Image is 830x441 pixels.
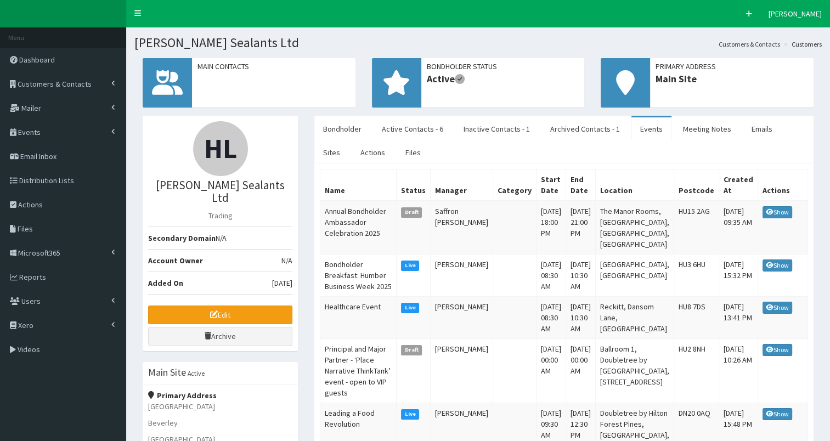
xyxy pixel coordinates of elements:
[397,169,431,201] th: Status
[21,296,41,306] span: Users
[674,297,719,339] td: HU8 7DS
[20,151,57,161] span: Email Inbox
[19,272,46,282] span: Reports
[148,401,292,412] p: [GEOGRAPHIC_DATA]
[148,327,292,346] a: Archive
[537,339,566,403] td: [DATE] 00:00 AM
[719,201,758,255] td: [DATE] 09:35 AM
[674,255,719,297] td: HU3 6HU
[148,210,292,221] p: Trading
[18,320,33,330] span: Xero
[596,255,674,297] td: [GEOGRAPHIC_DATA], [GEOGRAPHIC_DATA]
[320,297,397,339] td: Healthcare Event
[19,176,74,185] span: Distribution Lists
[431,169,493,201] th: Manager
[719,255,758,297] td: [DATE] 15:32 PM
[18,200,43,210] span: Actions
[401,303,419,313] span: Live
[320,169,397,201] th: Name
[19,55,55,65] span: Dashboard
[431,255,493,297] td: [PERSON_NAME]
[566,297,596,339] td: [DATE] 10:30 AM
[541,117,629,140] a: Archived Contacts - 1
[148,417,292,428] p: Beverley
[272,278,292,289] span: [DATE]
[188,369,205,377] small: Active
[631,117,671,140] a: Events
[431,297,493,339] td: [PERSON_NAME]
[763,206,792,218] a: Show
[401,409,419,419] span: Live
[397,141,430,164] a: Files
[493,169,537,201] th: Category
[566,169,596,201] th: End Date
[566,201,596,255] td: [DATE] 21:00 PM
[18,248,60,258] span: Microsoft365
[148,306,292,324] a: Edit
[148,227,292,250] li: N/A
[21,103,41,113] span: Mailer
[596,339,674,403] td: Ballroom 1, Doubletree by [GEOGRAPHIC_DATA], [STREET_ADDRESS]
[566,255,596,297] td: [DATE] 10:30 AM
[314,141,349,164] a: Sites
[204,131,237,166] span: HL
[656,61,808,72] span: Primary Address
[431,201,493,255] td: Saffron [PERSON_NAME]
[719,39,780,49] a: Customers & Contacts
[743,117,781,140] a: Emails
[427,61,579,72] span: Bondholder Status
[758,169,808,201] th: Actions
[427,72,579,86] span: Active
[18,344,40,354] span: Videos
[763,344,792,356] a: Show
[352,141,394,164] a: Actions
[763,259,792,272] a: Show
[537,255,566,297] td: [DATE] 08:30 AM
[401,207,422,217] span: Draft
[18,79,92,89] span: Customers & Contacts
[656,72,808,86] span: Main Site
[781,39,822,49] li: Customers
[320,255,397,297] td: Bondholder Breakfast: Humber Business Week 2025
[18,127,41,137] span: Events
[455,117,539,140] a: Inactive Contacts - 1
[401,345,422,355] span: Draft
[314,117,370,140] a: Bondholder
[401,261,419,270] span: Live
[537,297,566,339] td: [DATE] 08:30 AM
[763,408,792,420] a: Show
[320,339,397,403] td: Principal and Major Partner - ‘Place Narrative ThinkTank’ event - open to VIP guests
[148,391,217,400] strong: Primary Address
[431,339,493,403] td: [PERSON_NAME]
[373,117,452,140] a: Active Contacts - 6
[719,297,758,339] td: [DATE] 13:41 PM
[674,169,719,201] th: Postcode
[148,179,292,204] h3: [PERSON_NAME] Sealants Ltd
[148,278,183,288] b: Added On
[148,256,203,265] b: Account Owner
[596,201,674,255] td: The Manor Rooms, [GEOGRAPHIC_DATA], [GEOGRAPHIC_DATA], [GEOGRAPHIC_DATA]
[719,169,758,201] th: Created At
[134,36,822,50] h1: [PERSON_NAME] Sealants Ltd
[148,367,186,377] h3: Main Site
[148,233,216,243] b: Secondary Domain
[674,201,719,255] td: HU15 2AG
[719,339,758,403] td: [DATE] 10:26 AM
[596,297,674,339] td: Reckitt, Dansom Lane, [GEOGRAPHIC_DATA]
[537,201,566,255] td: [DATE] 18:00 PM
[674,117,740,140] a: Meeting Notes
[537,169,566,201] th: Start Date
[320,201,397,255] td: Annual Bondholder Ambassador Celebration 2025
[763,302,792,314] a: Show
[769,9,822,19] span: [PERSON_NAME]
[596,169,674,201] th: Location
[197,61,350,72] span: Main Contacts
[674,339,719,403] td: HU2 8NH
[281,255,292,266] span: N/A
[18,224,33,234] span: Files
[566,339,596,403] td: [DATE] 00:00 AM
